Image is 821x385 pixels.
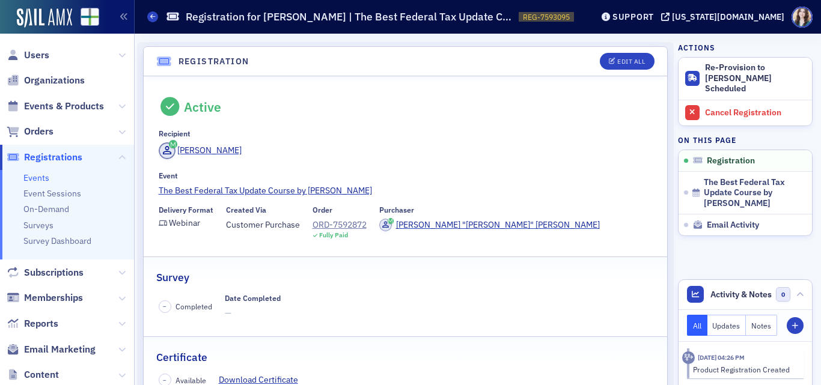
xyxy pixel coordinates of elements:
[156,270,189,285] h2: Survey
[159,184,653,197] a: The Best Federal Tax Update Course by [PERSON_NAME]
[7,368,59,381] a: Content
[7,266,84,279] a: Subscriptions
[24,125,53,138] span: Orders
[163,302,166,311] span: –
[379,205,414,214] div: Purchaser
[177,144,242,157] div: [PERSON_NAME]
[776,287,791,302] span: 0
[319,231,348,239] div: Fully Paid
[612,11,654,22] div: Support
[169,220,200,226] div: Webinar
[705,108,806,118] div: Cancel Registration
[226,205,266,214] div: Created Via
[24,74,85,87] span: Organizations
[23,204,69,214] a: On-Demand
[682,351,695,364] div: Activity
[678,42,715,53] h4: Actions
[600,53,654,70] button: Edit All
[379,219,600,231] a: [PERSON_NAME] "[PERSON_NAME]" [PERSON_NAME]
[163,376,166,384] span: –
[24,151,82,164] span: Registrations
[661,13,789,21] button: [US_STATE][DOMAIN_NAME]
[179,55,249,68] h4: Registration
[24,317,58,330] span: Reports
[17,8,72,28] img: SailAMX
[523,12,570,22] span: REG-7593095
[693,364,796,375] div: Product Registration Created
[225,294,281,303] div: Date Completed
[186,10,513,24] h1: Registration for [PERSON_NAME] | The Best Federal Tax Update Course by [PERSON_NAME]
[7,317,58,330] a: Reports
[687,315,707,336] button: All
[672,11,784,22] div: [US_STATE][DOMAIN_NAME]
[225,307,281,320] span: —
[705,62,806,94] div: Re-Provision to [PERSON_NAME] Scheduled
[678,135,813,145] h4: On this page
[23,220,53,231] a: Surveys
[7,49,49,62] a: Users
[313,219,367,231] a: ORD-7592872
[23,235,91,246] a: Survey Dashboard
[679,100,812,126] a: Cancel Registration
[7,100,104,113] a: Events & Products
[746,315,777,336] button: Notes
[159,205,213,214] div: Delivery Format
[24,368,59,381] span: Content
[24,266,84,279] span: Subscriptions
[24,49,49,62] span: Users
[159,129,191,138] div: Recipient
[707,315,746,336] button: Updates
[704,177,796,209] span: The Best Federal Tax Update Course by [PERSON_NAME]
[7,291,83,305] a: Memberships
[707,220,759,231] span: Email Activity
[159,171,178,180] div: Event
[7,151,82,164] a: Registrations
[24,100,104,113] span: Events & Products
[23,172,49,183] a: Events
[792,7,813,28] span: Profile
[23,188,81,199] a: Event Sessions
[617,58,645,65] div: Edit All
[313,205,332,214] div: Order
[226,219,300,231] span: Customer Purchase
[396,219,600,231] div: [PERSON_NAME] "[PERSON_NAME]" [PERSON_NAME]
[24,343,96,356] span: Email Marketing
[710,288,772,301] span: Activity & Notes
[7,74,85,87] a: Organizations
[184,99,221,115] div: Active
[679,58,812,100] button: Re-Provision to [PERSON_NAME] Scheduled
[159,142,242,159] a: [PERSON_NAME]
[175,301,212,312] span: Completed
[698,353,745,362] time: 8/15/2025 04:26 PM
[7,125,53,138] a: Orders
[72,8,99,28] a: View Homepage
[81,8,99,26] img: SailAMX
[24,291,83,305] span: Memberships
[156,350,207,365] h2: Certificate
[707,156,755,166] span: Registration
[7,343,96,356] a: Email Marketing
